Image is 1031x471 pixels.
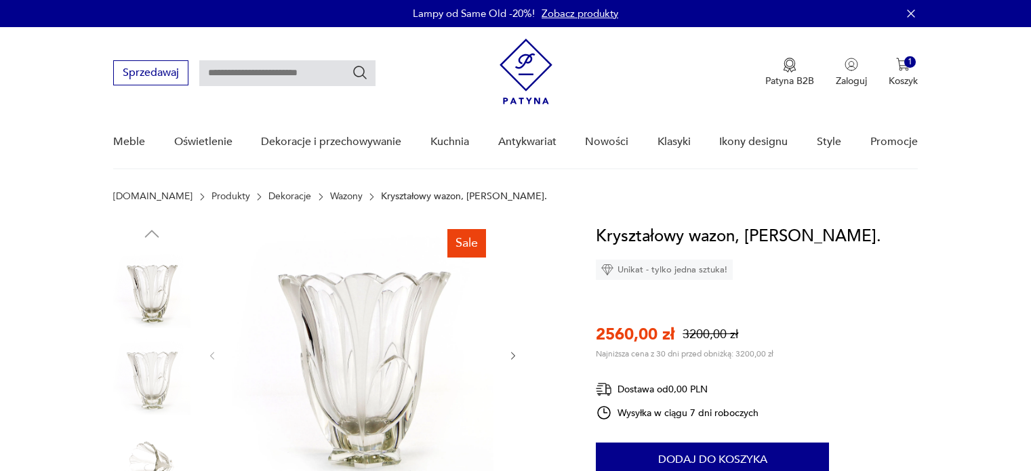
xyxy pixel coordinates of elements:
[601,264,613,276] img: Ikona diamentu
[113,337,190,415] img: Zdjęcie produktu Kryształowy wazon, R. Hlouszek, Moser.
[596,405,759,421] div: Wysyłka w ciągu 7 dni roboczych
[113,116,145,168] a: Meble
[783,58,796,73] img: Ikona medalu
[113,60,188,85] button: Sprzedawaj
[268,191,311,202] a: Dekoracje
[765,75,814,87] p: Patyna B2B
[596,224,881,249] h1: Kryształowy wazon, [PERSON_NAME].
[211,191,250,202] a: Produkty
[836,58,867,87] button: Zaloguj
[585,116,628,168] a: Nowości
[542,7,618,20] a: Zobacz produkty
[261,116,401,168] a: Dekoracje i przechowywanie
[174,116,233,168] a: Oświetlenie
[817,116,841,168] a: Style
[719,116,788,168] a: Ikony designu
[352,64,368,81] button: Szukaj
[889,75,918,87] p: Koszyk
[596,381,612,398] img: Ikona dostawy
[904,56,916,68] div: 1
[447,229,486,258] div: Sale
[870,116,918,168] a: Promocje
[683,326,738,343] p: 3200,00 zł
[658,116,691,168] a: Klasyki
[113,69,188,79] a: Sprzedawaj
[845,58,858,71] img: Ikonka użytkownika
[500,39,552,104] img: Patyna - sklep z meblami i dekoracjami vintage
[413,7,535,20] p: Lampy od Same Old -20%!
[381,191,547,202] p: Kryształowy wazon, [PERSON_NAME].
[498,116,557,168] a: Antykwariat
[596,323,674,346] p: 2560,00 zł
[836,75,867,87] p: Zaloguj
[765,58,814,87] a: Ikona medaluPatyna B2B
[430,116,469,168] a: Kuchnia
[889,58,918,87] button: 1Koszyk
[596,348,773,359] p: Najniższa cena z 30 dni przed obniżką: 3200,00 zł
[765,58,814,87] button: Patyna B2B
[596,260,733,280] div: Unikat - tylko jedna sztuka!
[113,191,193,202] a: [DOMAIN_NAME]
[896,58,910,71] img: Ikona koszyka
[113,251,190,328] img: Zdjęcie produktu Kryształowy wazon, R. Hlouszek, Moser.
[596,381,759,398] div: Dostawa od 0,00 PLN
[330,191,363,202] a: Wazony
